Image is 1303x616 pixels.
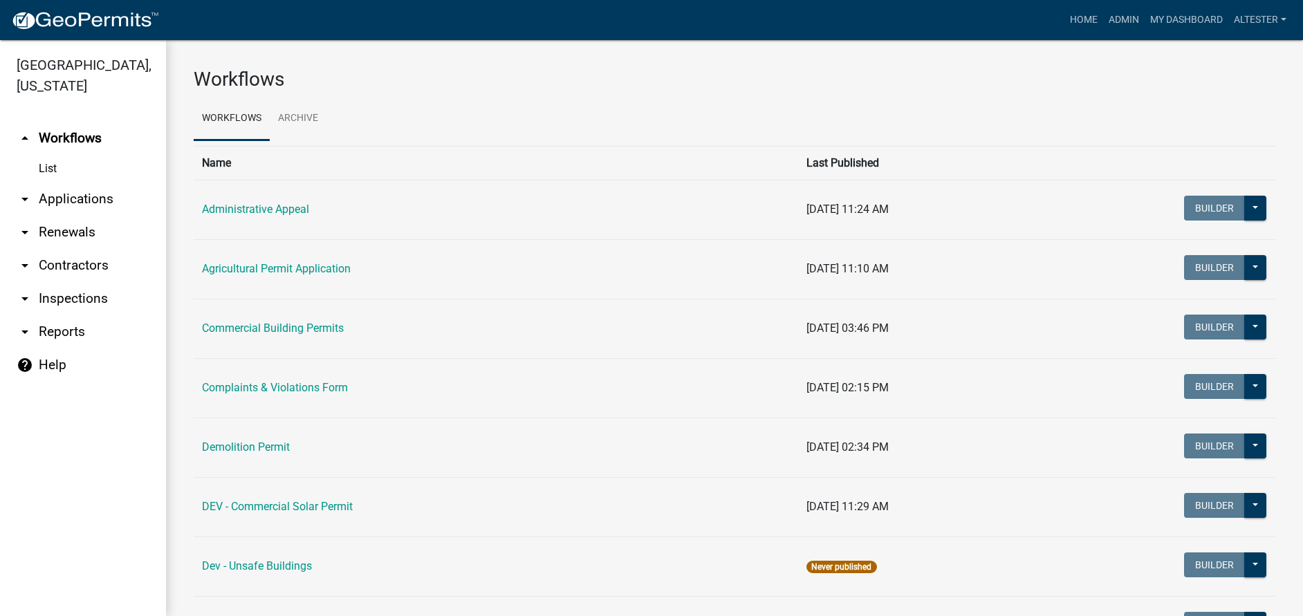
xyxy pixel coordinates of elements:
i: arrow_drop_down [17,324,33,340]
span: [DATE] 11:10 AM [806,262,889,275]
span: [DATE] 02:34 PM [806,440,889,454]
a: altester [1228,7,1292,33]
a: My Dashboard [1145,7,1228,33]
th: Last Published [798,146,1035,180]
i: arrow_drop_down [17,191,33,207]
a: Dev - Unsafe Buildings [202,559,312,572]
a: Administrative Appeal [202,203,309,216]
span: [DATE] 02:15 PM [806,381,889,394]
span: [DATE] 03:46 PM [806,321,889,335]
i: help [17,357,33,373]
a: Complaints & Violations Form [202,381,348,394]
a: Archive [270,97,326,141]
button: Builder [1184,196,1245,221]
button: Builder [1184,493,1245,518]
button: Builder [1184,315,1245,339]
i: arrow_drop_up [17,130,33,147]
h3: Workflows [194,68,1275,91]
span: [DATE] 11:29 AM [806,500,889,513]
button: Builder [1184,552,1245,577]
span: Never published [806,561,876,573]
i: arrow_drop_down [17,257,33,274]
button: Builder [1184,433,1245,458]
i: arrow_drop_down [17,224,33,241]
a: Agricultural Permit Application [202,262,351,275]
button: Builder [1184,255,1245,280]
a: Workflows [194,97,270,141]
a: Demolition Permit [202,440,290,454]
i: arrow_drop_down [17,290,33,307]
a: Admin [1103,7,1145,33]
th: Name [194,146,798,180]
span: [DATE] 11:24 AM [806,203,889,216]
a: DEV - Commercial Solar Permit [202,500,353,513]
a: Commercial Building Permits [202,321,344,335]
a: Home [1064,7,1103,33]
button: Builder [1184,374,1245,399]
